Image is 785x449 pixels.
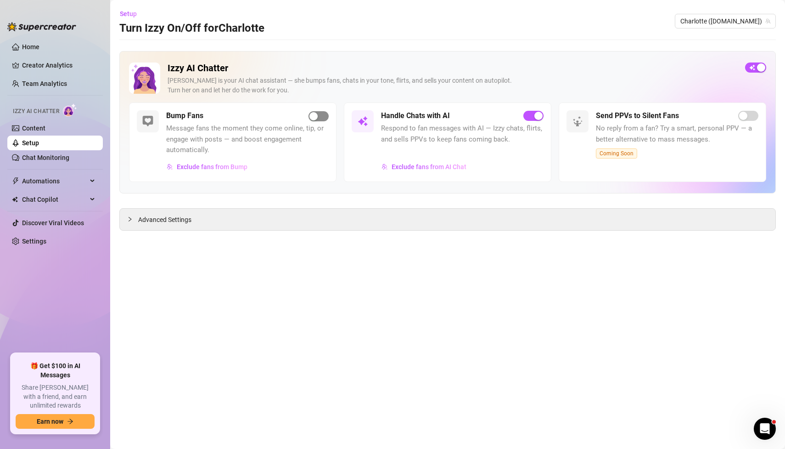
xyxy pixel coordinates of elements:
button: Setup [119,6,144,21]
div: [PERSON_NAME] is your AI chat assistant — she bumps fans, chats in your tone, flirts, and sells y... [168,76,738,95]
a: Setup [22,139,39,147]
span: collapsed [127,216,133,222]
button: Earn nowarrow-right [16,414,95,429]
img: svg%3e [572,116,583,127]
span: Message fans the moment they come online, tip, or engage with posts — and boost engagement automa... [166,123,329,156]
a: Discover Viral Videos [22,219,84,227]
span: team [765,18,771,24]
a: Home [22,43,39,51]
span: Automations [22,174,87,188]
span: Charlotte (charlotte.bg) [680,14,770,28]
button: Exclude fans from Bump [166,159,248,174]
span: Exclude fans from Bump [177,163,247,171]
span: Advanced Settings [138,215,191,225]
a: Creator Analytics [22,58,95,73]
h5: Handle Chats with AI [381,110,450,121]
span: Share [PERSON_NAME] with a friend, and earn unlimited rewards [16,383,95,410]
img: Izzy AI Chatter [129,63,160,94]
span: Izzy AI Chatter [13,107,59,116]
span: No reply from a fan? Try a smart, personal PPV — a better alternative to mass messages. [596,123,758,145]
h5: Bump Fans [166,110,203,121]
div: collapsed [127,214,138,224]
img: svg%3e [167,164,173,170]
a: Settings [22,238,46,245]
a: Content [22,125,45,132]
span: Chat Copilot [22,192,87,207]
h2: Izzy AI Chatter [168,63,738,74]
span: Respond to fan messages with AI — Izzy chats, flirts, and sells PPVs to keep fans coming back. [381,123,544,145]
h3: Turn Izzy On/Off for Charlotte [119,21,264,36]
button: Exclude fans from AI Chat [381,159,467,174]
img: svg%3e [381,164,388,170]
span: arrow-right [67,418,73,425]
iframe: Intercom live chat [754,418,776,440]
span: Setup [120,10,137,17]
h5: Send PPVs to Silent Fans [596,110,679,121]
img: svg%3e [357,116,368,127]
a: Team Analytics [22,80,67,87]
span: 🎁 Get $100 in AI Messages [16,362,95,380]
img: Chat Copilot [12,196,18,203]
img: logo-BBDzfeDw.svg [7,22,76,31]
span: thunderbolt [12,177,19,185]
span: Exclude fans from AI Chat [392,163,466,171]
img: svg%3e [142,116,153,127]
span: Coming Soon [596,148,637,159]
a: Chat Monitoring [22,154,69,161]
img: AI Chatter [63,103,77,117]
span: Earn now [37,418,63,425]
